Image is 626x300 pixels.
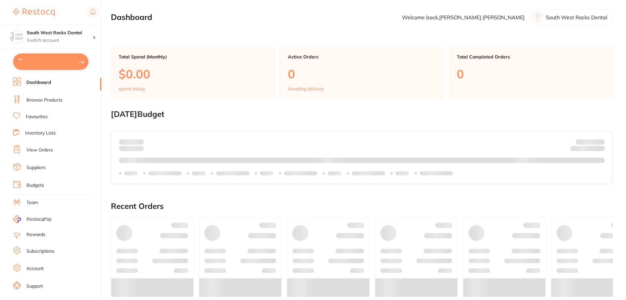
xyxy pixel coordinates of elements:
[26,79,51,86] a: Dashboard
[457,67,605,81] p: 0
[111,202,613,211] h2: Recent Orders
[280,46,444,99] a: Active Orders0Awaiting delivery
[288,67,436,81] p: 0
[570,145,605,152] p: Remaining:
[26,97,63,103] a: Browse Products
[26,165,46,171] a: Suppliers
[26,248,54,255] a: Subscriptions
[26,199,38,206] a: Team
[420,171,453,176] p: Labels extended
[26,216,52,223] span: RestocqPay
[26,147,53,153] a: View Orders
[260,171,274,176] p: Labels
[119,86,145,91] p: spend in Aug
[119,145,144,152] p: month
[26,182,44,189] a: Budgets
[27,30,93,36] h4: South West Rocks Dental
[288,54,436,59] p: Active Orders
[119,67,267,81] p: $0.00
[111,110,613,119] h2: [DATE] Budget
[26,114,48,120] a: Favourites
[111,46,275,99] a: Total Spend (Monthly)$0.00spend inAug
[124,171,138,176] p: Labels
[457,54,605,59] p: Total Completed Orders
[13,5,55,20] a: Restocq Logo
[192,171,206,176] p: Labels
[27,37,93,44] p: Switch account
[284,171,317,176] p: Labels extended
[10,30,23,43] img: South West Rocks Dental
[13,8,55,16] img: Restocq Logo
[546,14,607,20] p: South West Rocks Dental
[593,147,605,153] strong: $0.00
[576,139,605,144] p: Budget:
[26,231,45,238] a: Rewards
[26,283,43,290] a: Support
[132,139,144,145] strong: $0.00
[119,54,267,59] p: Total Spend (Monthly)
[449,46,613,99] a: Total Completed Orders0
[13,215,21,223] img: RestocqPay
[288,86,324,91] p: Awaiting delivery
[26,265,44,272] a: Account
[111,13,152,22] h2: Dashboard
[402,14,525,20] p: Welcome back, [PERSON_NAME] [PERSON_NAME]
[148,171,182,176] p: Labels extended
[25,130,56,136] a: Inventory Lists
[13,215,52,223] a: RestocqPay
[216,171,249,176] p: Labels extended
[592,139,605,145] strong: $NaN
[119,139,144,144] p: Spent:
[395,171,409,176] p: Labels
[352,171,385,176] p: Labels extended
[328,171,341,176] p: Labels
